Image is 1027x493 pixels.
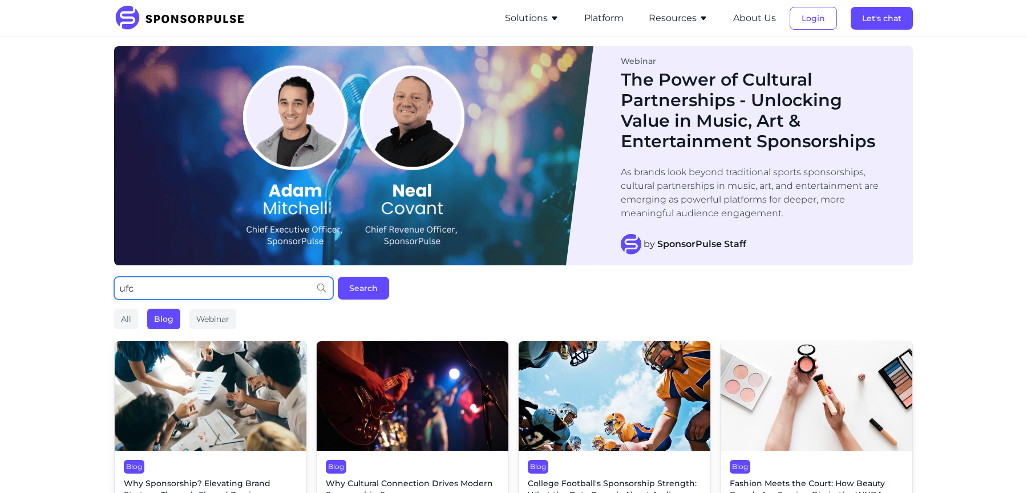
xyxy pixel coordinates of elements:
[114,277,333,300] input: Search for anything
[114,309,138,329] div: All
[970,438,1027,493] iframe: Chat Widget
[790,7,837,30] button: Login
[528,460,548,474] div: Blog
[584,11,624,25] button: Platform
[730,460,750,474] div: Blog
[657,239,746,249] strong: SponsorPulse Staff
[114,46,913,265] a: Blog ImageWebinarThe Power of Cultural Partnerships - Unlocking Value in Music, Art & Entertainme...
[621,70,890,152] h1: The Power of Cultural Partnerships - Unlocking Value in Music, Art & Entertainment Sponsorships
[338,277,389,300] button: Search
[621,165,890,220] p: As brands look beyond traditional sports sponsorships, cultural partnerships in music, art, and e...
[621,234,641,254] img: SponsorPulse Staff
[721,341,912,451] img: Image by Curated Lifestyle courtesy of Unsplash
[519,341,710,451] img: Getty Images courtesy of Unsplash
[114,46,593,265] img: Blog Image
[326,460,346,474] div: Blog
[505,11,559,25] button: Solutions
[621,57,890,65] div: Webinar
[317,341,508,451] img: Neza Dolmo courtesy of Unsplash
[124,460,144,474] div: Blog
[644,237,746,251] span: by
[584,13,624,23] a: Platform
[790,13,837,23] a: Login
[649,11,708,25] button: Resources
[317,284,326,293] img: search icon
[851,7,913,30] button: Let's chat
[114,6,253,31] img: SponsorPulse
[733,13,776,23] a: About Us
[733,11,776,25] button: About Us
[189,309,236,329] div: Webinar
[115,341,306,451] img: Photo by Getty Images courtesy of Unsplash
[147,309,180,329] div: Blog
[851,13,913,23] a: Let's chat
